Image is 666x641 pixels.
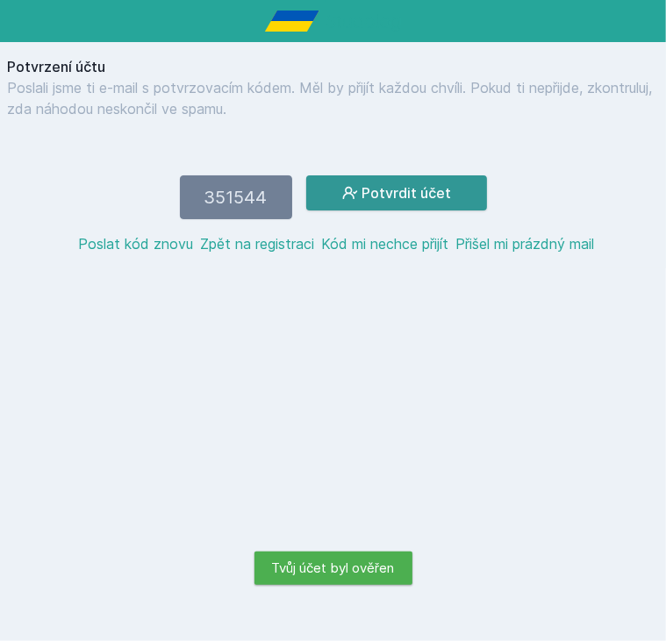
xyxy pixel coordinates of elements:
div: Tvůj účet byl ověřen [254,552,412,585]
input: 123456 [180,175,292,219]
button: Poslat kód znovu [79,233,194,254]
button: Zpět na registraci [201,233,315,254]
button: Potvrdit účet [306,175,487,210]
button: Kód mi nechce přijít [322,233,449,254]
h1: Potvrzení účtu [7,56,659,77]
p: Poslali jsme ti e-mail s potvrzovacím kódem. Měl by přijít každou chvíli. Pokud ti nepřijde, zkon... [7,77,659,119]
button: Přišel mi prázdný mail [456,233,595,254]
